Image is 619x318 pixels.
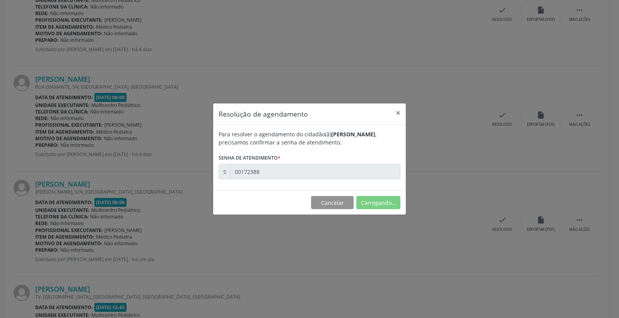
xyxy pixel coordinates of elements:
button: Carregando... [356,196,400,209]
label: Senha de atendimento [219,152,280,164]
b: [PERSON_NAME] [331,131,375,138]
button: Close [390,103,406,122]
h5: Resolução de agendamento [219,109,308,119]
button: Cancelar [311,196,354,209]
div: S [219,164,231,179]
div: Para resolver o agendamento do cidadão(ã) , precisamos confirmar a senha de atendimento. [219,130,400,146]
